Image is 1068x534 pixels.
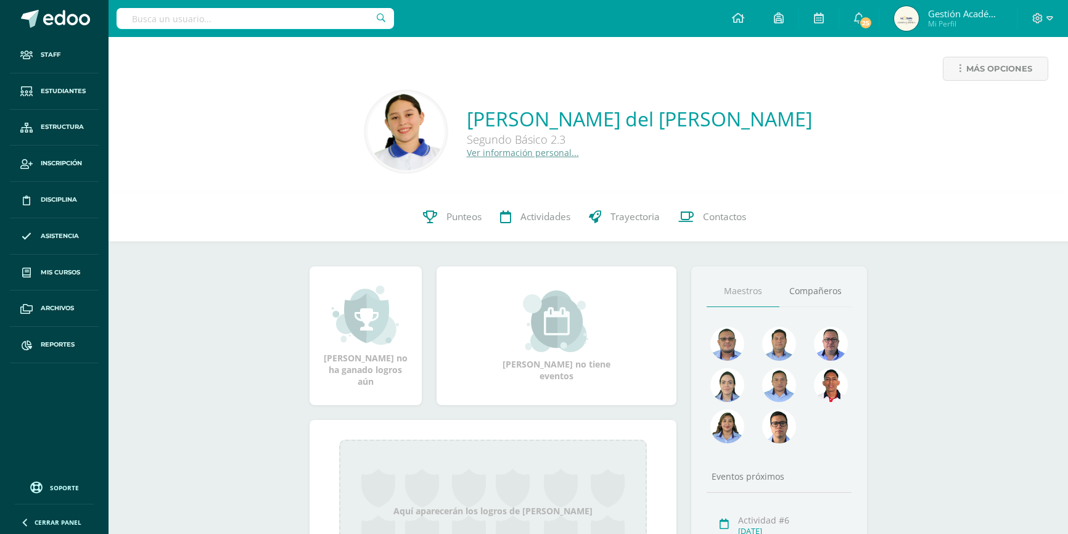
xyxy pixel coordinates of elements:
input: Busca un usuario... [117,8,394,29]
a: Inscripción [10,146,99,182]
a: Ver información personal... [467,147,579,158]
a: [PERSON_NAME] del [PERSON_NAME] [467,105,812,132]
div: [PERSON_NAME] no tiene eventos [495,290,618,382]
img: ff93632bf489dcbc5131d32d8a4af367.png [894,6,919,31]
span: Staff [41,50,60,60]
span: Reportes [41,340,75,350]
span: Asistencia [41,231,79,241]
img: 89a3ce4a01dc90e46980c51de3177516.png [814,368,848,402]
div: Eventos próximos [707,470,852,482]
a: Contactos [669,192,755,242]
span: Disciplina [41,195,77,205]
a: Trayectoria [580,192,669,242]
span: Mis cursos [41,268,80,277]
span: Archivos [41,303,74,313]
img: 30ea9b988cec0d4945cca02c4e803e5a.png [814,327,848,361]
a: Mis cursos [10,255,99,291]
span: Inscripción [41,158,82,168]
span: Estudiantes [41,86,86,96]
a: Actividades [491,192,580,242]
span: Punteos [446,210,482,223]
img: 2ac039123ac5bd71a02663c3aa063ac8.png [762,327,796,361]
img: 9b57375d3b6289a7b3c699e5a8487e31.png [368,93,445,170]
div: Segundo Básico 2.3 [467,132,812,147]
span: Actividades [520,210,570,223]
span: Trayectoria [610,210,660,223]
span: 25 [859,16,873,30]
span: Mi Perfil [928,18,1002,29]
a: Punteos [414,192,491,242]
div: [PERSON_NAME] no ha ganado logros aún [322,284,409,387]
a: Asistencia [10,218,99,255]
a: Staff [10,37,99,73]
span: Gestión Académica [928,7,1002,20]
img: event_small.png [523,290,590,352]
a: Soporte [15,479,94,495]
img: 72fdff6db23ea16c182e3ba03ce826f1.png [710,409,744,443]
a: Más opciones [943,57,1048,81]
img: b3275fa016b95109afc471d3b448d7ac.png [762,409,796,443]
a: Estructura [10,110,99,146]
img: 2efff582389d69505e60b50fc6d5bd41.png [762,368,796,402]
a: Archivos [10,290,99,327]
a: Disciplina [10,182,99,218]
a: Maestros [707,276,779,307]
a: Reportes [10,327,99,363]
a: Estudiantes [10,73,99,110]
span: Cerrar panel [35,518,81,527]
span: Estructura [41,122,84,132]
a: Compañeros [779,276,852,307]
span: Más opciones [966,57,1032,80]
span: Soporte [50,483,79,492]
img: 375aecfb130304131abdbe7791f44736.png [710,368,744,402]
span: Contactos [703,210,746,223]
div: Actividad #6 [738,514,848,526]
img: 99962f3fa423c9b8099341731b303440.png [710,327,744,361]
img: achievement_small.png [332,284,399,346]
